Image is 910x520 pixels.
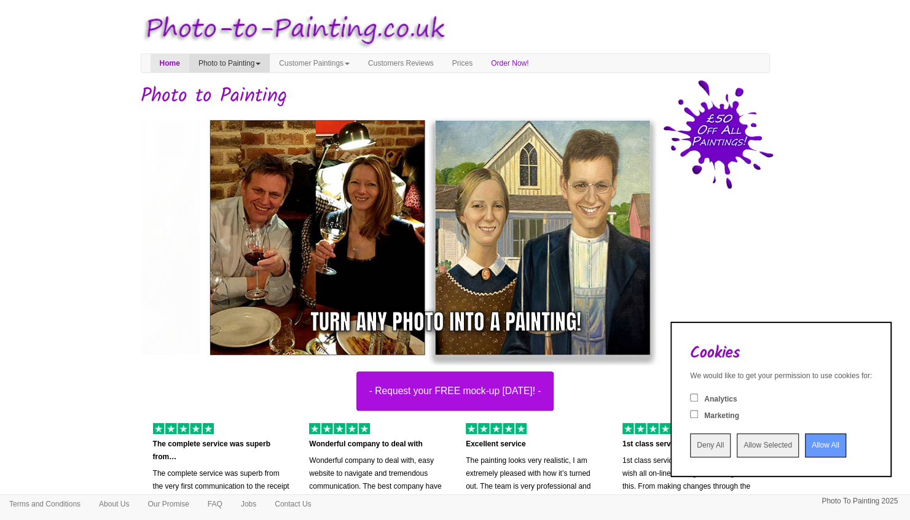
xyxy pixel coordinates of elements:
img: Oil painting of a dog [131,110,592,365]
h2: Cookies [690,344,872,362]
label: Analytics [704,394,737,405]
label: Marketing [704,411,739,421]
img: american-gothic-small.jpg [200,110,661,365]
a: Contact Us [265,495,320,513]
img: 5 of out 5 stars [153,423,214,434]
input: Allow Selected [737,433,799,457]
a: Jobs [232,495,265,513]
a: Customer Paintings [270,54,359,72]
a: Photo to Painting [189,54,270,72]
button: - Request your FREE mock-up [DATE]! - [356,371,554,411]
p: The complete service was superb from… [153,438,291,464]
p: Excellent service [466,438,604,451]
img: Photo to Painting [135,6,449,53]
p: The complete service was superb from the very first communication to the receipt of the final pro... [153,467,291,519]
img: 5 of out 5 stars [466,423,527,434]
a: About Us [90,495,138,513]
img: 5 of out 5 stars [622,423,683,434]
input: Allow All [805,433,846,457]
a: Order Now! [482,54,538,72]
p: 1st class service from start to finish… [622,438,761,451]
a: Our Promise [138,495,198,513]
a: Prices [443,54,482,72]
p: Photo To Painting 2025 [822,495,898,508]
div: Turn any photo into a painting! [310,306,581,338]
input: Deny All [690,433,731,457]
p: Wonderful company to deal with [309,438,447,451]
img: 50 pound price drop [663,80,774,189]
a: Home [151,54,189,72]
div: We would like to get your permission to use cookies for: [690,371,872,381]
h1: Photo to Painting [141,85,770,107]
img: 5 of out 5 stars [309,423,370,434]
a: Customers Reviews [359,54,443,72]
a: FAQ [198,495,232,513]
